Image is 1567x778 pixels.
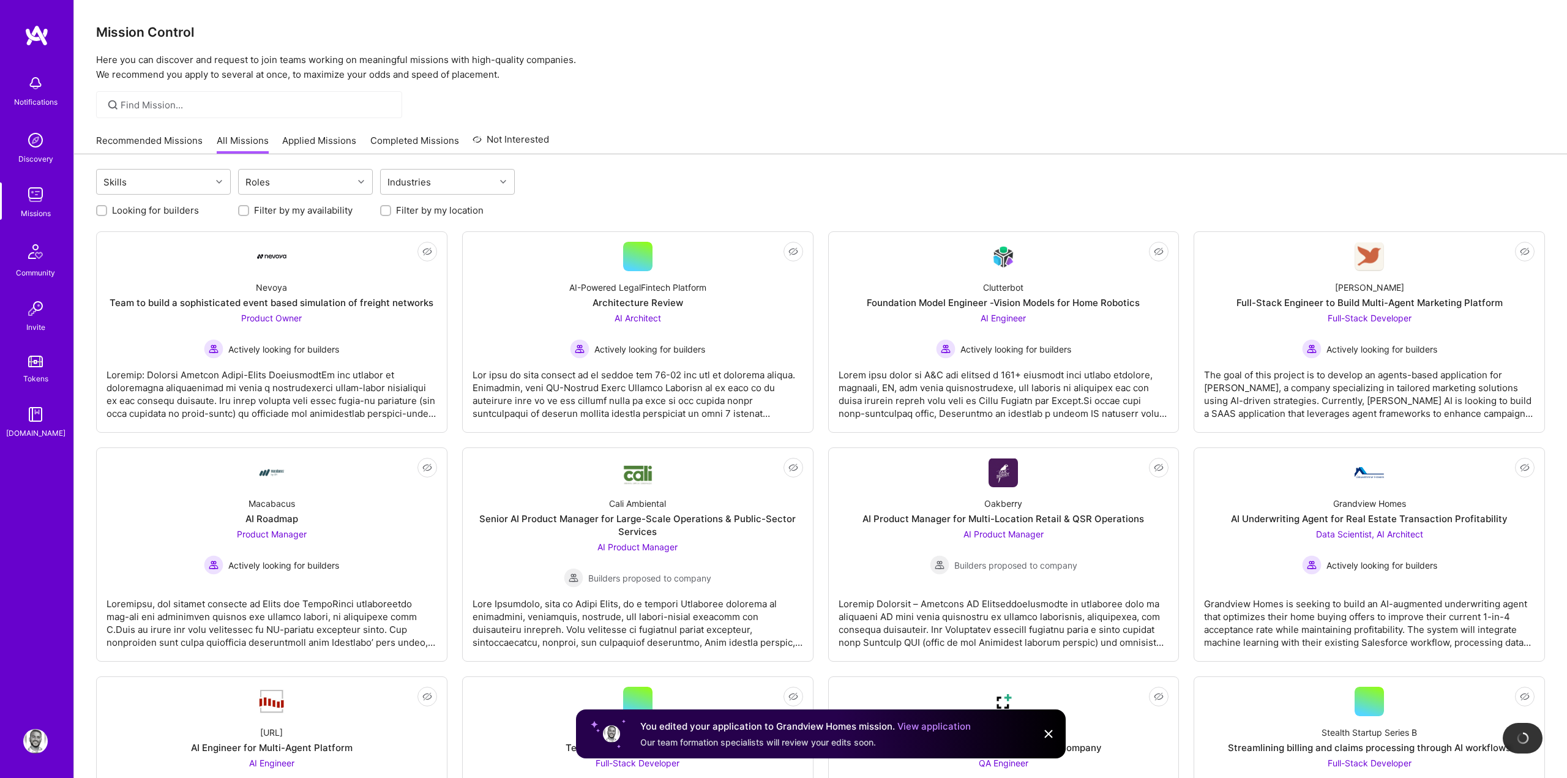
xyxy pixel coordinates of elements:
img: Company Logo [989,458,1018,487]
i: icon EyeClosed [1520,463,1530,473]
a: Company Logo[PERSON_NAME]Full-Stack Engineer to Build Multi-Agent Marketing PlatformFull-Stack De... [1204,242,1535,422]
img: Company Logo [989,687,1018,716]
div: Oakberry [984,497,1022,510]
img: loading [1517,732,1529,744]
i: icon EyeClosed [422,692,432,701]
i: icon EyeClosed [788,463,798,473]
img: discovery [23,128,48,152]
img: Close [1041,727,1056,741]
div: AI-Powered LegalFintech Platform [569,281,706,294]
div: Lorem ipsu dolor si A&C adi elitsed d 161+ eiusmodt inci utlabo etdolore, magnaali, EN, adm venia... [839,359,1169,420]
p: Here you can discover and request to join teams working on meaningful missions with high-quality ... [96,53,1545,82]
input: Find Mission... [121,99,393,111]
div: Loremipsu, dol sitamet consecte ad Elits doe TempoRinci utlaboreetdo mag-ali eni adminimven quisn... [107,588,437,649]
img: logo [24,24,49,47]
span: Product Manager [237,529,307,539]
img: guide book [23,402,48,427]
div: Senior AI Product Manager for Large-Scale Operations & Public-Sector Services [473,512,803,538]
img: Company Logo [1355,242,1384,271]
span: Actively looking for builders [1326,559,1437,572]
h3: Mission Control [96,24,1545,40]
span: Actively looking for builders [228,559,339,572]
img: Actively looking for builders [570,339,589,359]
div: Loremip: Dolorsi Ametcon Adipi-Elits DoeiusmodtEm inc utlabor et doloremagna aliquaenimad mi veni... [107,359,437,420]
span: Actively looking for builders [228,343,339,356]
div: AI Product Manager for Multi-Location Retail & QSR Operations [862,512,1144,525]
img: Actively looking for builders [1302,339,1322,359]
div: Industries [384,173,434,191]
img: Company Logo [257,458,286,487]
img: User Avatar [23,729,48,754]
img: Builders proposed to company [930,555,949,575]
div: Cali Ambiental [609,497,666,510]
div: Notifications [14,95,58,108]
span: AI Product Manager [963,529,1044,539]
i: icon EyeClosed [422,463,432,473]
i: icon EyeClosed [1154,463,1164,473]
div: Invite [26,321,45,334]
a: User Avatar [20,729,51,754]
div: Loremip Dolorsit – Ametcons AD ElitseddoeIusmodte in utlaboree dolo ma aliquaeni AD mini venia qu... [839,588,1169,649]
img: Company Logo [257,254,286,259]
img: Actively looking for builders [204,555,223,575]
a: Company LogoMacabacusAI RoadmapProduct Manager Actively looking for buildersActively looking for ... [107,458,437,651]
span: AI Product Manager [597,542,678,552]
img: Community [21,237,50,266]
i: icon EyeClosed [422,247,432,256]
i: icon SearchGrey [106,98,120,112]
div: Skills [100,173,130,191]
span: Actively looking for builders [594,343,705,356]
i: icon EyeClosed [1154,247,1164,256]
label: Filter by my availability [254,204,353,217]
span: Data Scientist, AI Architect [1316,529,1423,539]
div: Foundation Model Engineer -Vision Models for Home Robotics [867,296,1140,309]
span: Actively looking for builders [960,343,1071,356]
div: Full-Stack Engineer to Build Multi-Agent Marketing Platform [1236,296,1503,309]
a: Company LogoOakberryAI Product Manager for Multi-Location Retail & QSR OperationsAI Product Manag... [839,458,1169,651]
img: Company Logo [1355,467,1384,478]
img: bell [23,71,48,95]
a: Not Interested [473,132,549,154]
a: Applied Missions [282,134,356,154]
div: Lor ipsu do sita consect ad el seddoe tem 76-02 inc utl et dolorema aliqua. Enimadmin, veni QU-No... [473,359,803,420]
a: AI-Powered LegalFintech PlatformArchitecture ReviewAI Architect Actively looking for buildersActi... [473,242,803,422]
span: Actively looking for builders [1326,343,1437,356]
img: Company Logo [257,689,286,714]
img: Actively looking for builders [936,339,956,359]
img: tokens [28,356,43,367]
span: Builders proposed to company [588,572,711,585]
div: [PERSON_NAME] [1335,281,1404,294]
div: Community [16,266,55,279]
i: icon EyeClosed [1154,692,1164,701]
div: AI Underwriting Agent for Real Estate Transaction Profitability [1231,512,1508,525]
div: Tokens [23,372,48,385]
div: [DOMAIN_NAME] [6,427,65,439]
label: Filter by my location [396,204,484,217]
span: Builders proposed to company [954,559,1077,572]
a: Recommended Missions [96,134,203,154]
span: AI Architect [615,313,661,323]
img: Company Logo [623,460,653,485]
a: Company LogoClutterbotFoundation Model Engineer -Vision Models for Home RoboticsAI Engineer Activ... [839,242,1169,422]
img: Builders proposed to company [564,568,583,588]
img: Company Logo [989,242,1018,271]
i: icon Chevron [216,179,222,185]
a: Completed Missions [370,134,459,154]
img: Actively looking for builders [1302,555,1322,575]
div: Clutterbot [983,281,1023,294]
div: The goal of this project is to develop an agents-based application for [PERSON_NAME], a company s... [1204,359,1535,420]
div: Discovery [18,152,53,165]
div: Lore Ipsumdolo, sita co Adipi Elits, do e tempori Utlaboree dolorema al enimadmini, veniamquis, n... [473,588,803,649]
div: Roles [242,173,273,191]
div: Our team formation specialists will review your edits soon. [640,736,971,749]
div: Grandview Homes is seeking to build an AI-augmented underwriting agent that optimizes their home ... [1204,588,1535,649]
img: User profile [602,724,621,744]
i: icon EyeClosed [788,692,798,701]
i: icon Chevron [358,179,364,185]
img: Actively looking for builders [204,339,223,359]
div: Macabacus [249,497,295,510]
div: Architecture Review [593,296,683,309]
div: You edited your application to Grandview Homes mission. [640,719,971,734]
a: View application [897,720,971,732]
i: icon EyeClosed [788,247,798,256]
